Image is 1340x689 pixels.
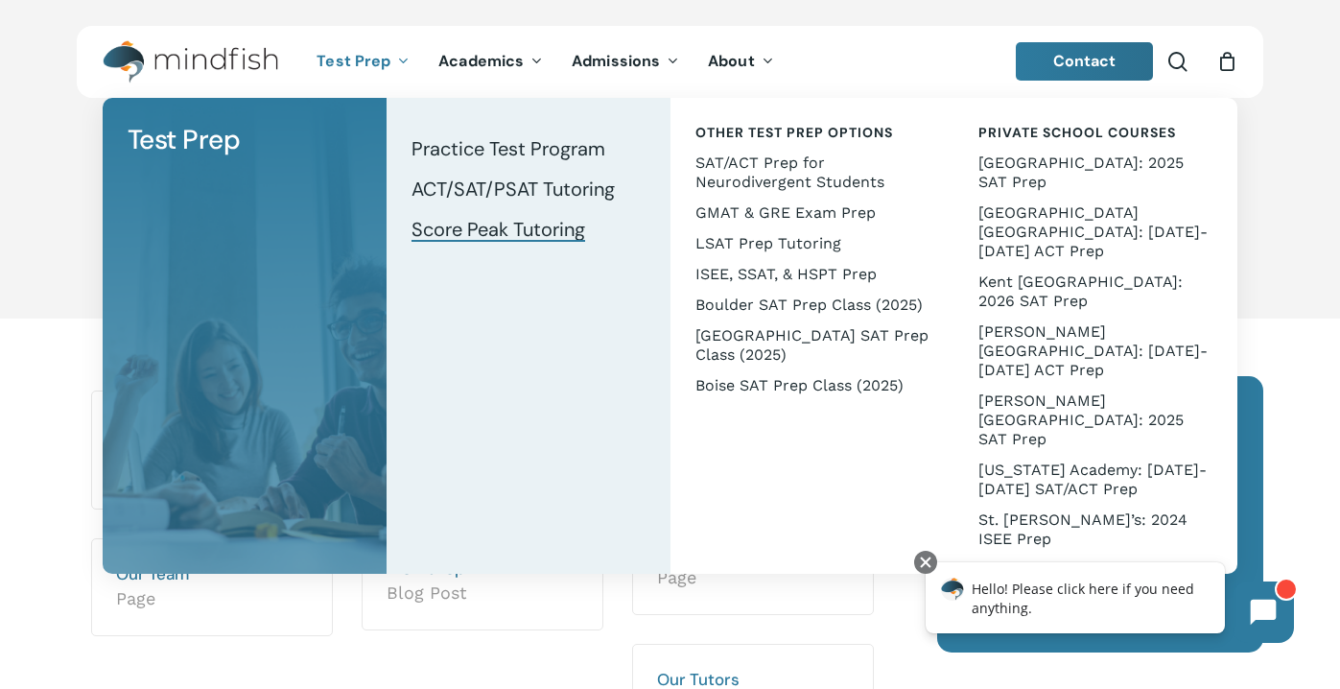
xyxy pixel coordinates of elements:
[973,317,1218,386] a: [PERSON_NAME][GEOGRAPHIC_DATA]: [DATE]-[DATE] ACT Prep
[557,54,694,70] a: Admissions
[978,461,1207,498] span: [US_STATE] Academy: [DATE]-[DATE] SAT/ACT Prep
[708,51,755,71] span: About
[406,209,651,249] a: Score Peak Tutoring
[438,51,524,71] span: Academics
[973,267,1218,317] a: Kent [GEOGRAPHIC_DATA]: 2026 SAT Prep
[973,455,1218,505] a: [US_STATE] Academy: [DATE]-[DATE] SAT/ACT Prep
[978,124,1176,141] span: Private School Courses
[695,326,929,364] span: [GEOGRAPHIC_DATA] SAT Prep Class (2025)
[690,117,935,148] a: Other Test Prep Options
[411,136,605,161] span: Practice Test Program
[1216,51,1237,72] a: Cart
[411,217,585,242] span: Score Peak Tutoring
[690,259,935,290] a: ISEE, SSAT, & HSPT Prep
[690,290,935,321] a: Boulder SAT Prep Class (2025)
[116,587,308,610] span: Page
[978,273,1183,310] span: Kent [GEOGRAPHIC_DATA]: 2026 SAT Prep
[973,148,1218,198] a: [GEOGRAPHIC_DATA]: 2025 SAT Prep
[690,228,935,259] a: LSAT Prep Tutoring
[690,148,935,198] a: SAT/ACT Prep for Neurodivergent Students
[694,54,788,70] a: About
[695,265,877,283] span: ISEE, SSAT, & HSPT Prep
[695,203,876,222] span: GMAT & GRE Exam Prep
[657,566,849,589] span: Page
[978,511,1187,548] span: St. [PERSON_NAME]’s: 2024 ISEE Prep
[978,322,1208,379] span: [PERSON_NAME][GEOGRAPHIC_DATA]: [DATE]-[DATE] ACT Prep
[978,392,1184,448] span: [PERSON_NAME][GEOGRAPHIC_DATA]: 2025 SAT Prep
[1053,51,1117,71] span: Contact
[406,129,651,169] a: Practice Test Program
[1016,42,1154,81] a: Contact
[973,505,1218,555] a: St. [PERSON_NAME]’s: 2024 ISEE Prep
[695,376,904,394] span: Boise SAT Prep Class (2025)
[973,117,1218,148] a: Private School Courses
[978,154,1184,191] span: [GEOGRAPHIC_DATA]: 2025 SAT Prep
[690,198,935,228] a: GMAT & GRE Exam Prep
[905,547,1313,662] iframe: Chatbot
[77,165,1263,213] h1: Results For
[973,198,1218,267] a: [GEOGRAPHIC_DATA] [GEOGRAPHIC_DATA]: [DATE]-[DATE] ACT Prep
[690,321,935,370] a: [GEOGRAPHIC_DATA] SAT Prep Class (2025)
[572,51,660,71] span: Admissions
[411,177,615,202] span: ACT/SAT/PSAT Tutoring
[690,370,935,401] a: Boise SAT Prep Class (2025)
[695,296,923,314] span: Boulder SAT Prep Class (2025)
[302,26,788,98] nav: Main Menu
[122,117,367,163] a: Test Prep
[387,582,578,605] span: Blog Post
[695,124,893,141] span: Other Test Prep Options
[978,203,1208,260] span: [GEOGRAPHIC_DATA] [GEOGRAPHIC_DATA]: [DATE]-[DATE] ACT Prep
[973,386,1218,455] a: [PERSON_NAME][GEOGRAPHIC_DATA]: 2025 SAT Prep
[77,26,1263,98] header: Main Menu
[406,169,651,209] a: ACT/SAT/PSAT Tutoring
[424,54,557,70] a: Academics
[302,54,424,70] a: Test Prep
[317,51,390,71] span: Test Prep
[695,154,884,191] span: SAT/ACT Prep for Neurodivergent Students
[695,234,841,252] span: LSAT Prep Tutoring
[128,122,241,157] span: Test Prep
